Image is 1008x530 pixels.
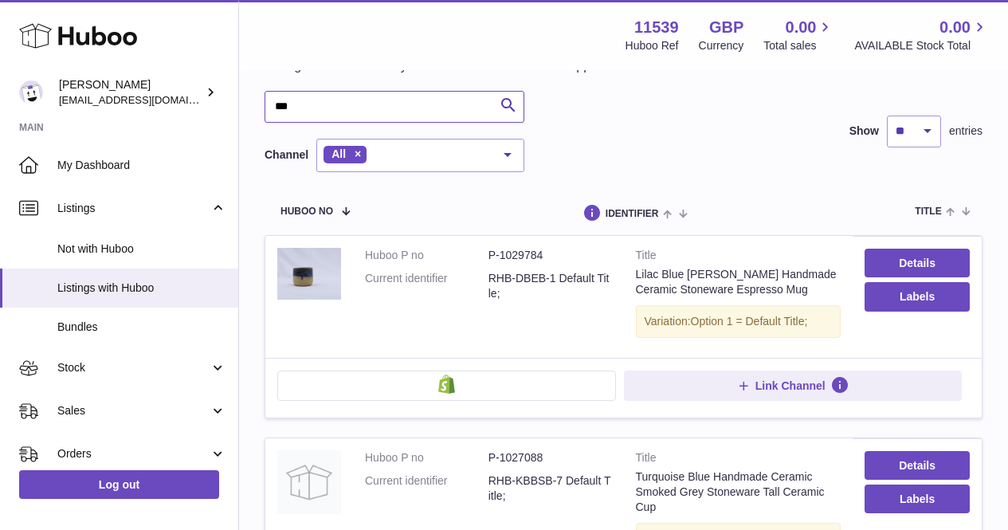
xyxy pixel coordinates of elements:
span: AVAILABLE Stock Total [854,38,989,53]
span: Sales [57,403,210,418]
dt: Current identifier [365,473,488,504]
button: Labels [865,282,970,311]
span: Not with Huboo [57,241,226,257]
dt: Current identifier [365,271,488,301]
span: Listings [57,201,210,216]
span: All [331,147,346,160]
span: Bundles [57,320,226,335]
a: Details [865,249,970,277]
strong: 11539 [634,17,679,38]
span: My Dashboard [57,158,226,173]
label: Channel [265,147,308,163]
label: Show [849,124,879,139]
span: [EMAIL_ADDRESS][DOMAIN_NAME] [59,93,234,106]
span: Total sales [763,38,834,53]
dd: P-1029784 [488,248,612,263]
strong: Title [636,248,841,267]
dd: RHB-KBBSB-7 Default Title; [488,473,612,504]
dd: RHB-DBEB-1 Default Title; [488,271,612,301]
div: Lilac Blue [PERSON_NAME] Handmade Ceramic Stoneware Espresso Mug [636,267,841,297]
span: Huboo no [280,206,333,217]
dt: Huboo P no [365,248,488,263]
img: Lilac Blue Fusto Handmade Ceramic Stoneware Espresso Mug [277,248,341,300]
div: Huboo Ref [626,38,679,53]
div: Turquoise Blue Handmade Ceramic Smoked Grey Stoneware Tall Ceramic Cup [636,469,841,515]
img: shopify-small.png [438,375,455,394]
span: Orders [57,446,210,461]
span: 0.00 [786,17,817,38]
a: Details [865,451,970,480]
dt: Huboo P no [365,450,488,465]
div: [PERSON_NAME] [59,77,202,108]
img: alperaslan1535@gmail.com [19,80,43,104]
span: Stock [57,360,210,375]
button: Link Channel [624,371,963,401]
a: 0.00 Total sales [763,17,834,53]
strong: GBP [709,17,743,38]
dd: P-1027088 [488,450,612,465]
img: Turquoise Blue Handmade Ceramic Smoked Grey Stoneware Tall Ceramic Cup [277,450,341,514]
div: Variation: [636,305,841,338]
a: 0.00 AVAILABLE Stock Total [854,17,989,53]
span: title [915,206,941,217]
div: Currency [699,38,744,53]
a: Log out [19,470,219,499]
span: Listings with Huboo [57,281,226,296]
span: Link Channel [755,379,826,393]
span: identifier [606,209,659,219]
span: Option 1 = Default Title; [691,315,808,328]
button: Labels [865,485,970,513]
span: entries [949,124,983,139]
strong: Title [636,450,841,469]
span: 0.00 [939,17,971,38]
